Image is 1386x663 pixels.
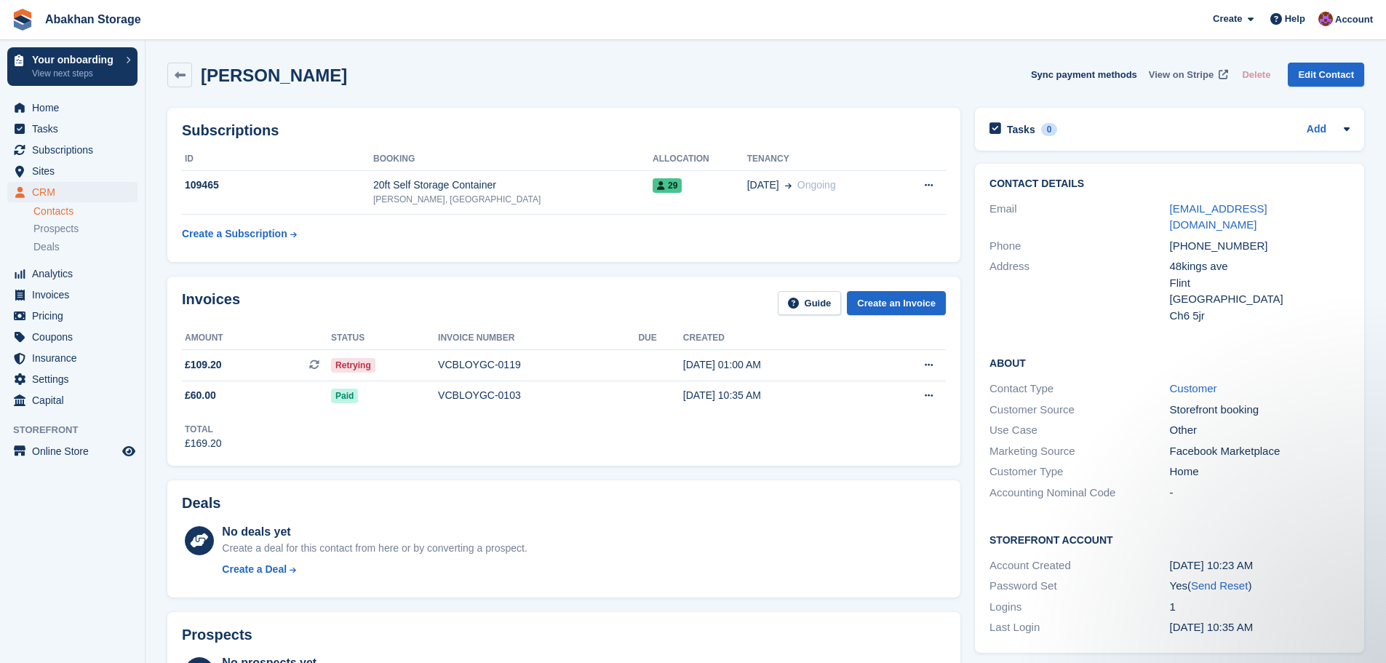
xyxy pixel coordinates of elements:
[989,258,1169,324] div: Address
[331,389,358,403] span: Paid
[1170,485,1350,501] div: -
[1031,63,1137,87] button: Sync payment methods
[7,348,138,368] a: menu
[182,327,331,350] th: Amount
[185,388,216,403] span: £60.00
[33,240,60,254] span: Deals
[32,306,119,326] span: Pricing
[32,348,119,368] span: Insurance
[989,178,1350,190] h2: Contact Details
[1149,68,1214,82] span: View on Stripe
[989,578,1169,595] div: Password Set
[989,485,1169,501] div: Accounting Nominal Code
[989,402,1169,418] div: Customer Source
[989,355,1350,370] h2: About
[1170,291,1350,308] div: [GEOGRAPHIC_DATA]
[1170,578,1350,595] div: Yes
[182,291,240,315] h2: Invoices
[989,619,1169,636] div: Last Login
[1170,557,1350,574] div: [DATE] 10:23 AM
[1288,63,1364,87] a: Edit Contact
[438,357,638,373] div: VCBLOYGC-0119
[120,442,138,460] a: Preview store
[1170,422,1350,439] div: Other
[989,464,1169,480] div: Customer Type
[7,390,138,410] a: menu
[33,222,79,236] span: Prospects
[32,161,119,181] span: Sites
[989,532,1350,547] h2: Storefront Account
[1170,308,1350,325] div: Ch6 5jr
[1170,464,1350,480] div: Home
[32,285,119,305] span: Invoices
[1170,599,1350,616] div: 1
[185,436,222,451] div: £169.20
[185,357,222,373] span: £109.20
[1170,202,1267,231] a: [EMAIL_ADDRESS][DOMAIN_NAME]
[7,369,138,389] a: menu
[1170,382,1217,394] a: Customer
[222,541,527,556] div: Create a deal for this contact from here or by converting a prospect.
[438,388,638,403] div: VCBLOYGC-0103
[182,221,297,247] a: Create a Subscription
[32,55,119,65] p: Your onboarding
[7,263,138,284] a: menu
[182,122,946,139] h2: Subscriptions
[7,161,138,181] a: menu
[32,263,119,284] span: Analytics
[989,557,1169,574] div: Account Created
[373,193,653,206] div: [PERSON_NAME], [GEOGRAPHIC_DATA]
[989,201,1169,234] div: Email
[33,221,138,237] a: Prospects
[373,148,653,171] th: Booking
[32,182,119,202] span: CRM
[1307,122,1326,138] a: Add
[7,98,138,118] a: menu
[13,423,145,437] span: Storefront
[331,358,375,373] span: Retrying
[1170,258,1350,275] div: 48kings ave
[1213,12,1242,26] span: Create
[33,239,138,255] a: Deals
[1170,621,1254,633] time: 2025-09-22 09:35:25 UTC
[222,562,287,577] div: Create a Deal
[32,140,119,160] span: Subscriptions
[989,422,1169,439] div: Use Case
[7,140,138,160] a: menu
[7,119,138,139] a: menu
[438,327,638,350] th: Invoice number
[222,523,527,541] div: No deals yet
[1170,402,1350,418] div: Storefront booking
[182,495,220,512] h2: Deals
[847,291,946,315] a: Create an Invoice
[989,443,1169,460] div: Marketing Source
[32,67,119,80] p: View next steps
[1318,12,1333,26] img: William Abakhan
[1236,63,1276,87] button: Delete
[747,178,779,193] span: [DATE]
[989,381,1169,397] div: Contact Type
[747,148,895,171] th: Tenancy
[1170,238,1350,255] div: [PHONE_NUMBER]
[39,7,147,31] a: Abakhan Storage
[182,627,252,643] h2: Prospects
[7,47,138,86] a: Your onboarding View next steps
[1285,12,1305,26] span: Help
[331,327,438,350] th: Status
[7,441,138,461] a: menu
[222,562,527,577] a: Create a Deal
[182,226,287,242] div: Create a Subscription
[32,327,119,347] span: Coupons
[683,327,872,350] th: Created
[638,327,682,350] th: Due
[32,119,119,139] span: Tasks
[7,327,138,347] a: menu
[33,205,138,218] a: Contacts
[1170,443,1350,460] div: Facebook Marketplace
[32,369,119,389] span: Settings
[7,306,138,326] a: menu
[683,388,872,403] div: [DATE] 10:35 AM
[182,178,373,193] div: 109465
[32,98,119,118] span: Home
[1041,123,1058,136] div: 0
